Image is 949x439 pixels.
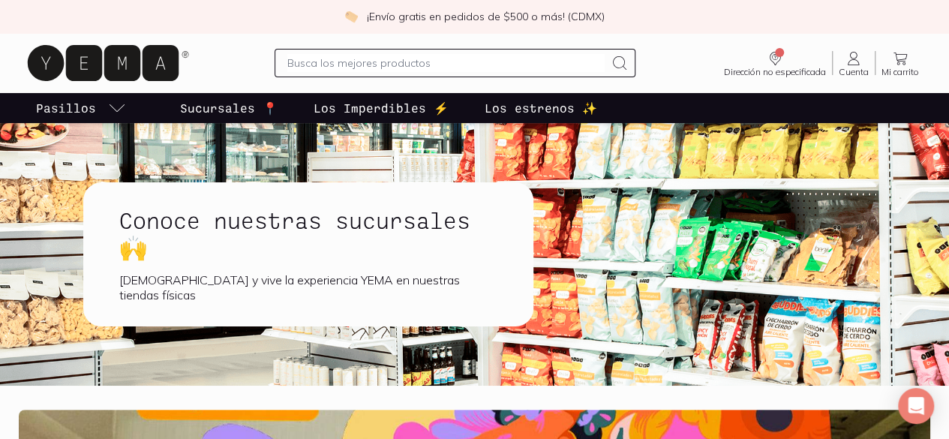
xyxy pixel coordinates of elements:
p: Pasillos [36,99,96,117]
input: Busca los mejores productos [287,54,604,72]
div: Open Intercom Messenger [898,388,934,424]
a: pasillo-todos-link [33,93,129,123]
img: check [344,10,358,23]
a: Mi carrito [875,50,925,77]
a: Sucursales 📍 [177,93,281,123]
a: Los Imperdibles ⚡️ [311,93,452,123]
span: Cuenta [839,68,869,77]
a: Los estrenos ✨ [482,93,600,123]
a: Cuenta [833,50,875,77]
h1: Conoce nuestras sucursales 🙌 [119,206,497,260]
p: Los estrenos ✨ [485,99,597,117]
span: Mi carrito [881,68,919,77]
p: Los Imperdibles ⚡️ [314,99,449,117]
span: Dirección no especificada [724,68,826,77]
p: Sucursales 📍 [180,99,278,117]
a: Conoce nuestras sucursales 🙌[DEMOGRAPHIC_DATA] y vive la experiencia YEMA en nuestras tiendas fís... [83,182,581,326]
a: Dirección no especificada [718,50,832,77]
div: [DEMOGRAPHIC_DATA] y vive la experiencia YEMA en nuestras tiendas físicas [119,272,497,302]
p: ¡Envío gratis en pedidos de $500 o más! (CDMX) [367,9,605,24]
